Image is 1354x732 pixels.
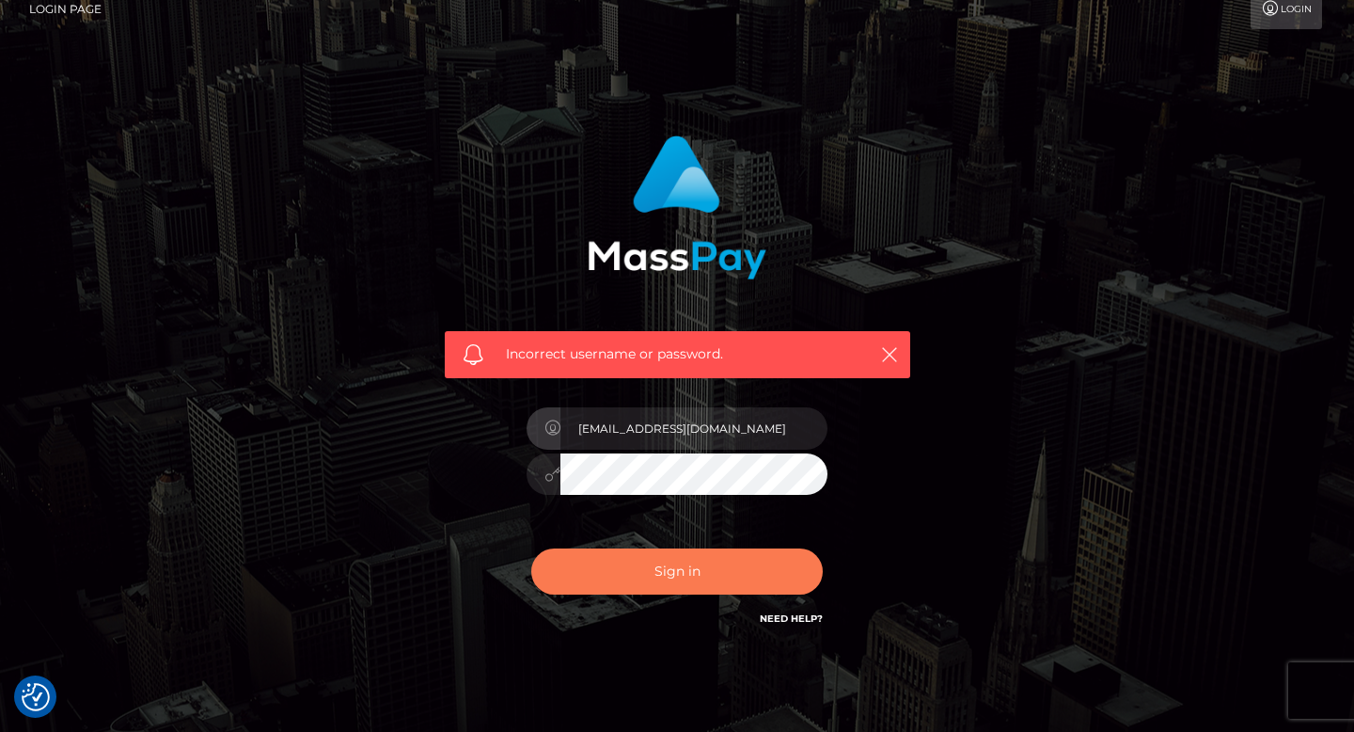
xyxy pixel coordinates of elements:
[560,407,827,450] input: Username...
[506,344,849,364] span: Incorrect username or password.
[531,549,823,595] button: Sign in
[760,613,823,625] a: Need Help?
[22,683,50,711] button: Consent Preferences
[22,683,50,711] img: Revisit consent button
[588,135,766,279] img: MassPay Login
